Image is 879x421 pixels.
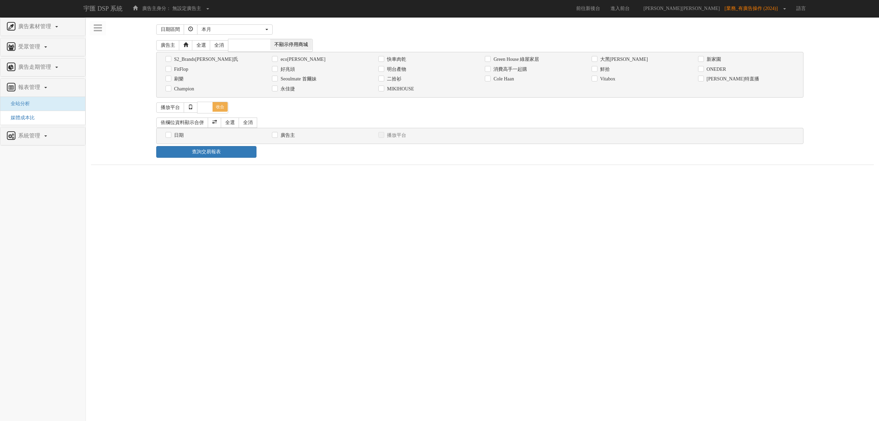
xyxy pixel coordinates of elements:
[705,76,759,82] label: [PERSON_NAME]特直播
[172,6,201,11] span: 無設定廣告主
[172,86,194,92] label: Champion
[279,56,326,63] label: eco[PERSON_NAME]
[492,56,539,63] label: Green House 綠屋家居
[16,64,55,70] span: 廣告走期管理
[385,66,406,73] label: 明台產物
[279,86,295,92] label: 永佳捷
[5,101,30,106] a: 全站分析
[724,6,781,11] span: [業務_有廣告操作 (2024)]
[16,84,44,90] span: 報表管理
[192,40,210,51] a: 全選
[705,66,726,73] label: ONEDER
[16,44,44,49] span: 受眾管理
[156,146,256,158] a: 查詢交易報表
[492,76,514,82] label: Cole Haan
[16,133,44,139] span: 系統管理
[197,24,273,35] button: 本月
[492,66,527,73] label: 消費高手一起購
[270,39,312,50] span: 不顯示停用商城
[385,56,406,63] label: 快車肉乾
[385,76,401,82] label: 二拾衫
[598,56,648,63] label: 大黑[PERSON_NAME]
[16,23,55,29] span: 廣告素材管理
[172,76,184,82] label: 刷樂
[5,82,80,93] a: 報表管理
[5,131,80,142] a: 系統管理
[210,40,228,51] a: 全消
[172,66,188,73] label: FitFlop
[598,76,615,82] label: Vitabox
[385,132,406,139] label: 播放平台
[640,6,723,11] span: [PERSON_NAME][PERSON_NAME]
[5,115,35,120] a: 媒體成本比
[142,6,171,11] span: 廣告主身分：
[202,26,264,33] div: 本月
[221,118,239,128] a: 全選
[5,42,80,53] a: 受眾管理
[172,56,238,63] label: S2_Brands[PERSON_NAME]氏
[279,76,317,82] label: Seoulmate 首爾妹
[279,132,295,139] label: 廣告主
[598,66,610,73] label: 鮮拾
[172,132,184,139] label: 日期
[385,86,414,92] label: MIKIHOUSE
[705,56,721,63] label: 新家園
[5,62,80,73] a: 廣告走期管理
[5,21,80,32] a: 廣告素材管理
[239,118,257,128] a: 全消
[213,102,228,112] span: 收合
[279,66,295,73] label: 好兆頭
